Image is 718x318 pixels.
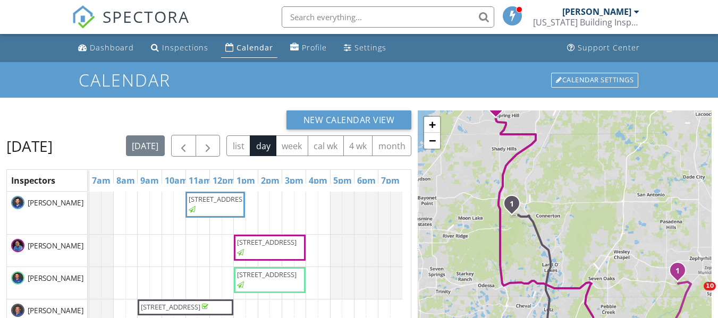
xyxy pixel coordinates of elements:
[678,270,684,277] div: 2631 Hardin Wy , Zephyrhills, FL 33541
[72,5,95,29] img: The Best Home Inspection Software - Spectora
[171,135,196,157] button: Previous day
[331,172,354,189] a: 5pm
[510,201,514,208] i: 1
[234,172,258,189] a: 1pm
[11,239,24,252] img: 444136019_792524036183786_8612037635741478041_n.jpg
[282,172,306,189] a: 3pm
[675,268,680,275] i: 1
[306,172,330,189] a: 4pm
[11,304,24,317] img: brian.jpg
[282,6,494,28] input: Search everything...
[563,38,644,58] a: Support Center
[26,240,86,251] span: [PERSON_NAME]
[236,42,273,53] div: Calendar
[494,104,498,111] i: 1
[162,172,191,189] a: 10am
[103,5,190,28] span: SPECTORA
[114,172,138,189] a: 8am
[237,237,297,247] span: [STREET_ADDRESS]
[90,42,134,53] div: Dashboard
[196,135,221,157] button: Next day
[340,38,391,58] a: Settings
[496,106,502,113] div: 10402 Horizon Dr, Spring Hill, FL 34608
[250,135,276,156] button: day
[11,175,55,186] span: Inspectors
[276,135,308,156] button: week
[79,71,639,89] h1: Calendar
[221,38,277,58] a: Calendar
[378,172,402,189] a: 7pm
[704,282,716,290] span: 10
[286,110,412,130] button: New Calendar View
[141,302,200,312] span: [STREET_ADDRESS]
[210,172,239,189] a: 12pm
[354,172,378,189] a: 6pm
[550,72,639,89] a: Calendar Settings
[551,73,638,88] div: Calendar Settings
[26,305,86,316] span: [PERSON_NAME]
[533,17,639,28] div: Florida Building Inspection Group
[578,42,640,53] div: Support Center
[682,282,707,307] iframe: Intercom live chat
[343,135,373,156] button: 4 wk
[237,270,297,279] span: [STREET_ADDRESS]
[11,271,24,285] img: travis.jpg
[147,38,213,58] a: Inspections
[138,172,162,189] a: 9am
[186,172,215,189] a: 11am
[512,203,518,210] div: 9941 Eaglecreek Lp, Land O' Lakes, FL 34638
[562,6,631,17] div: [PERSON_NAME]
[126,135,165,156] button: [DATE]
[11,196,24,209] img: jared.jpg
[26,197,86,208] span: [PERSON_NAME]
[189,194,248,204] span: [STREET_ADDRESS]
[26,273,86,283] span: [PERSON_NAME]
[89,172,113,189] a: 7am
[354,42,386,53] div: Settings
[258,172,282,189] a: 2pm
[424,133,440,149] a: Zoom out
[372,135,411,156] button: month
[6,135,53,157] h2: [DATE]
[308,135,344,156] button: cal wk
[74,38,138,58] a: Dashboard
[286,38,331,58] a: Profile
[162,42,208,53] div: Inspections
[302,42,327,53] div: Profile
[72,14,190,37] a: SPECTORA
[424,117,440,133] a: Zoom in
[226,135,250,156] button: list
